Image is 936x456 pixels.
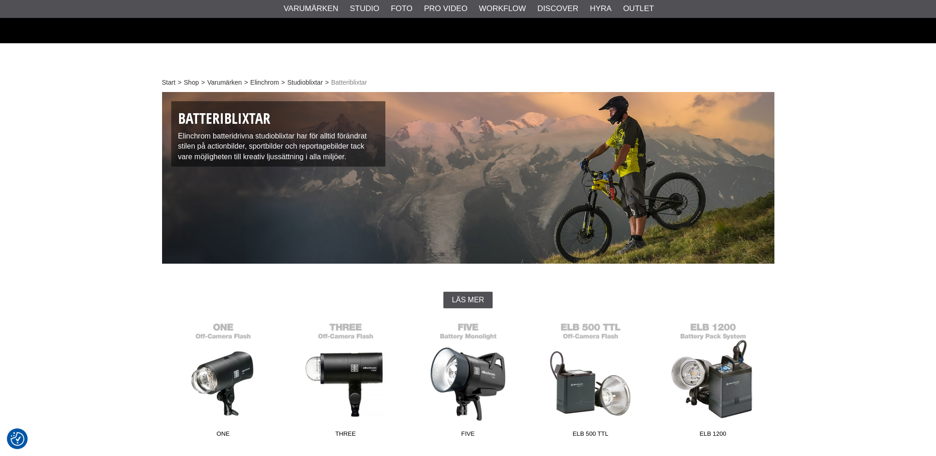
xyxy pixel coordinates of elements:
span: Batteriblixtar [331,78,367,87]
h2: Batteridrivna studioblixtar - Alltid redo för äventyr överallt [162,269,774,283]
a: Shop [184,78,199,87]
a: Pro Video [424,3,467,15]
a: Elinchrom [250,78,279,87]
a: Foto [391,3,413,15]
a: Discover [537,3,578,15]
span: ONE [162,429,285,442]
a: Start [162,78,176,87]
a: THREE [285,317,407,442]
button: Samtyckesinställningar [11,431,24,447]
span: ELB 1200 [652,429,774,442]
span: > [325,78,329,87]
a: FIVE [407,317,529,442]
a: Hyra [590,3,611,15]
span: ELB 500 TTL [529,429,652,442]
a: Varumärken [284,3,338,15]
a: ELB 500 TTL [529,317,652,442]
a: ELB 1200 [652,317,774,442]
span: > [281,78,285,87]
span: > [201,78,205,87]
span: FIVE [407,429,529,442]
span: > [244,78,248,87]
a: Varumärken [207,78,242,87]
img: Batteriblixtar Elinchrom [162,92,774,264]
span: Läs mer [452,296,484,304]
a: Studio [350,3,379,15]
a: ONE [162,317,285,442]
a: Workflow [479,3,526,15]
span: THREE [285,429,407,442]
img: Revisit consent button [11,432,24,446]
span: > [178,78,181,87]
div: Elinchrom batteridrivna studioblixtar har för alltid förändrat stilen på actionbilder, sportbilde... [171,101,386,167]
h1: Batteriblixtar [178,108,379,129]
a: Outlet [623,3,654,15]
a: Studioblixtar [287,78,323,87]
